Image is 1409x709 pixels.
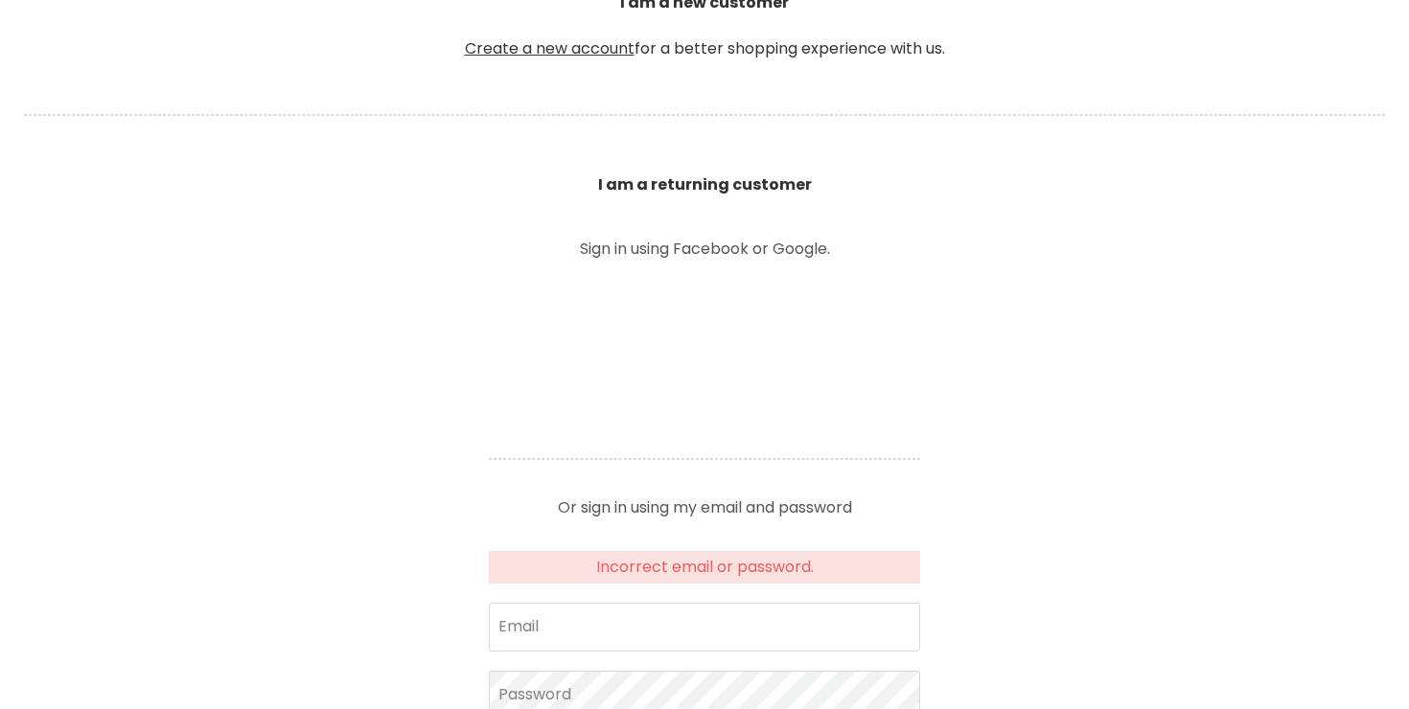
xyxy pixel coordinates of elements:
[598,173,812,195] b: I am a returning customer
[500,559,909,576] li: Incorrect email or password.
[489,285,920,428] iframe: Social Login Buttons
[465,37,635,59] a: Create a new account
[489,485,920,515] p: Or sign in using my email and password
[489,241,920,257] p: Sign in using Facebook or Google.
